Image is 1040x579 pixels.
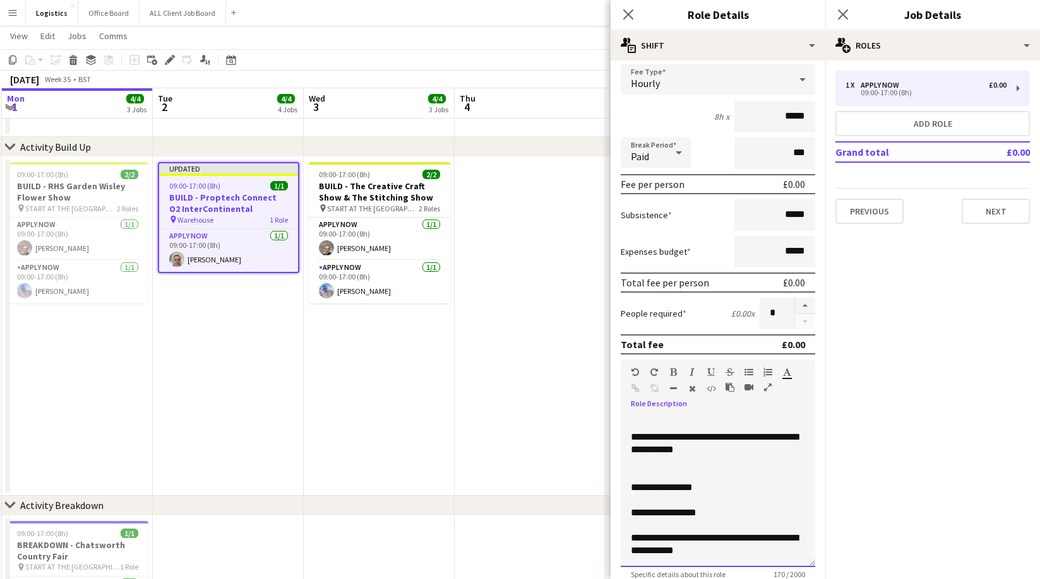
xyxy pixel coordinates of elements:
[309,218,450,260] app-card-role: APPLY NOW1/109:00-17:00 (8h)[PERSON_NAME]
[270,181,288,190] span: 1/1
[611,30,825,61] div: Shift
[835,142,970,162] td: Grand total
[744,367,753,377] button: Unordered List
[7,218,148,260] app-card-role: APPLY NOW1/109:00-17:00 (8h)[PERSON_NAME]
[621,308,686,319] label: People required
[35,28,60,44] a: Edit
[117,204,138,213] span: 2 Roles
[861,81,904,90] div: APPLY NOW
[825,6,1040,23] h3: Job Details
[744,382,753,392] button: Insert video
[68,30,87,42] span: Jobs
[422,170,440,179] span: 2/2
[158,93,172,104] span: Tue
[835,111,1030,136] button: Add role
[763,382,772,392] button: Fullscreen
[278,105,297,114] div: 4 Jobs
[78,74,91,84] div: BST
[277,94,295,103] span: 4/4
[835,199,904,224] button: Previous
[631,77,660,90] span: Hourly
[156,100,172,114] span: 2
[428,94,446,103] span: 4/4
[94,28,133,44] a: Comms
[17,529,68,538] span: 09:00-17:00 (8h)
[707,367,715,377] button: Underline
[419,204,440,213] span: 2 Roles
[126,94,144,103] span: 4/4
[669,367,678,377] button: Bold
[25,562,120,571] span: START AT THE [GEOGRAPHIC_DATA]
[989,81,1007,90] div: £0.00
[7,162,148,303] app-job-card: 09:00-17:00 (8h)2/2BUILD - RHS Garden Wisley Flower Show START AT THE [GEOGRAPHIC_DATA]2 RolesAPP...
[309,180,450,203] h3: BUILD - The Creative Craft Show & The Stitching Show
[726,382,734,392] button: Paste as plain text
[307,100,325,114] span: 3
[327,204,419,213] span: START AT THE [GEOGRAPHIC_DATA]
[17,170,68,179] span: 09:00-17:00 (8h)
[63,28,92,44] a: Jobs
[458,100,475,114] span: 4
[26,1,78,25] button: Logistics
[159,229,298,272] app-card-role: APPLY NOW1/109:00-17:00 (8h)[PERSON_NAME]
[846,81,861,90] div: 1 x
[621,246,691,257] label: Expenses budget
[783,178,805,190] div: £0.00
[429,105,448,114] div: 3 Jobs
[127,105,146,114] div: 3 Jobs
[78,1,140,25] button: Office Board
[726,367,734,377] button: Strikethrough
[621,178,684,190] div: Fee per person
[20,141,91,153] div: Activity Build Up
[846,90,1007,96] div: 09:00-17:00 (8h)
[688,367,696,377] button: Italic
[782,338,805,351] div: £0.00
[962,199,1030,224] button: Next
[40,30,55,42] span: Edit
[25,204,117,213] span: START AT THE [GEOGRAPHIC_DATA]
[99,30,128,42] span: Comms
[763,570,815,579] span: 170 / 2000
[10,73,39,86] div: [DATE]
[5,28,33,44] a: View
[42,74,73,84] span: Week 35
[609,100,621,114] span: 5
[611,6,825,23] h3: Role Details
[7,93,25,104] span: Mon
[20,499,104,512] div: Activity Breakdown
[7,539,148,562] h3: BREAKDOWN - Chatsworth Country Fair
[7,260,148,303] app-card-role: APPLY NOW1/109:00-17:00 (8h)[PERSON_NAME]
[783,276,805,289] div: £0.00
[970,142,1030,162] td: £0.00
[782,367,791,377] button: Text Color
[621,570,736,579] span: Specific details about this role
[825,30,1040,61] div: Roles
[714,111,729,122] div: 8h x
[120,562,138,571] span: 1 Role
[270,215,288,225] span: 1 Role
[309,93,325,104] span: Wed
[319,170,370,179] span: 09:00-17:00 (8h)
[309,260,450,303] app-card-role: APPLY NOW1/109:00-17:00 (8h)[PERSON_NAME]
[763,367,772,377] button: Ordered List
[309,162,450,303] app-job-card: 09:00-17:00 (8h)2/2BUILD - The Creative Craft Show & The Stitching Show START AT THE [GEOGRAPHIC_...
[140,1,226,25] button: ALL Client Job Board
[707,383,715,394] button: HTML Code
[10,30,28,42] span: View
[121,170,138,179] span: 2/2
[158,162,299,273] app-job-card: Updated09:00-17:00 (8h)1/1BUILD - Proptech Connect O2 InterContinental Warehouse1 RoleAPPLY NOW1/...
[731,308,755,319] div: £0.00 x
[121,529,138,538] span: 1/1
[177,215,213,225] span: Warehouse
[795,298,815,314] button: Increase
[159,192,298,214] h3: BUILD - Proptech Connect O2 InterContinental
[688,383,696,394] button: Clear Formatting
[460,93,475,104] span: Thu
[159,163,298,173] div: Updated
[650,367,659,377] button: Redo
[669,383,678,394] button: Horizontal Line
[631,367,640,377] button: Undo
